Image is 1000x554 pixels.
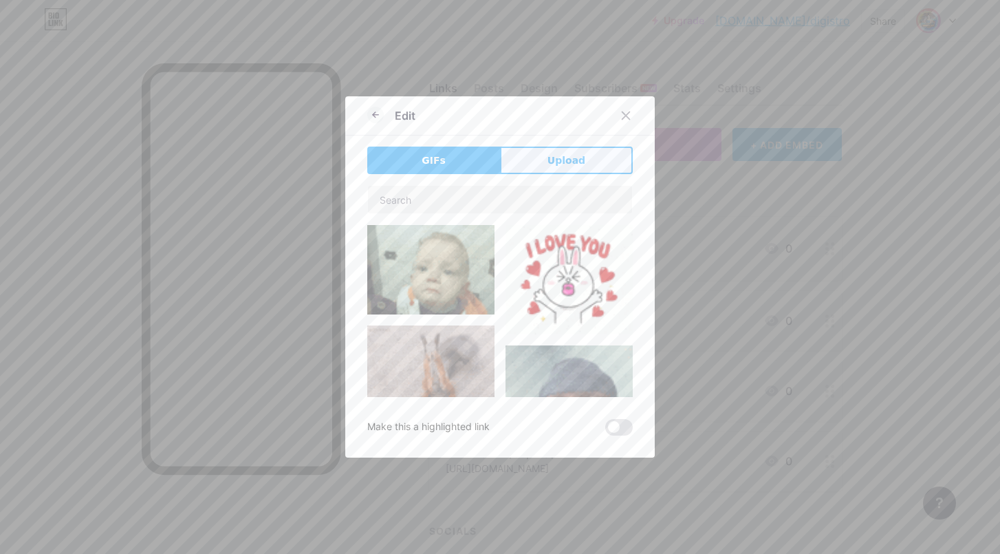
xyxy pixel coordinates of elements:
div: Edit [395,107,415,124]
span: Upload [547,153,585,168]
img: Gihpy [506,225,633,334]
button: Upload [500,147,633,174]
img: Gihpy [367,225,494,315]
div: Make this a highlighted link [367,419,490,436]
button: GIFs [367,147,500,174]
img: Gihpy [367,326,494,432]
span: GIFs [422,153,446,168]
input: Search [368,186,632,213]
img: Gihpy [506,345,633,504]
